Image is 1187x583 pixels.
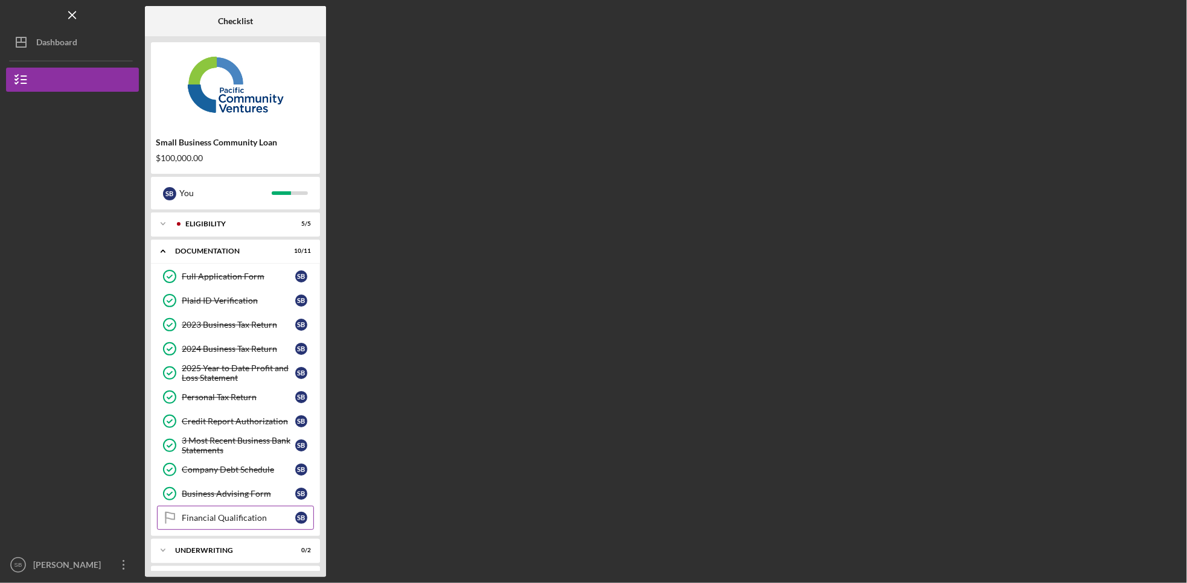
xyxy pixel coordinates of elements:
div: S B [295,367,307,379]
div: 10 / 11 [289,247,311,255]
div: S B [295,270,307,282]
div: S B [295,391,307,403]
div: Documentation [175,247,281,255]
b: Checklist [218,16,253,26]
div: Financial Qualification [182,513,295,523]
button: Dashboard [6,30,139,54]
a: Financial QualificationSB [157,506,314,530]
div: S B [295,319,307,331]
div: 2024 Business Tax Return [182,344,295,354]
div: $100,000.00 [156,153,315,163]
div: [PERSON_NAME] [30,553,109,580]
a: 2023 Business Tax ReturnSB [157,313,314,337]
a: Personal Tax ReturnSB [157,385,314,409]
div: S B [295,488,307,500]
a: Full Application FormSB [157,264,314,288]
div: Dashboard [36,30,77,57]
a: Plaid ID VerificationSB [157,288,314,313]
div: S B [295,295,307,307]
div: S B [295,415,307,427]
div: S B [163,187,176,200]
div: Business Advising Form [182,489,295,499]
div: Company Debt Schedule [182,465,295,474]
a: 2025 Year to Date Profit and Loss StatementSB [157,361,314,385]
div: 2023 Business Tax Return [182,320,295,330]
button: SB[PERSON_NAME] [6,553,139,577]
div: Plaid ID Verification [182,296,295,305]
div: S B [295,512,307,524]
div: S B [295,439,307,451]
div: 0 / 2 [289,547,311,554]
a: 3 Most Recent Business Bank StatementsSB [157,433,314,457]
a: 2024 Business Tax ReturnSB [157,337,314,361]
a: Business Advising FormSB [157,482,314,506]
div: Underwriting [175,547,281,554]
div: S B [295,343,307,355]
div: S B [295,464,307,476]
div: 3 Most Recent Business Bank Statements [182,436,295,455]
div: Full Application Form [182,272,295,281]
div: 2025 Year to Date Profit and Loss Statement [182,363,295,383]
div: Small Business Community Loan [156,138,315,147]
a: Company Debt ScheduleSB [157,457,314,482]
a: Credit Report AuthorizationSB [157,409,314,433]
div: You [179,183,272,203]
div: Credit Report Authorization [182,416,295,426]
div: 5 / 5 [289,220,311,228]
div: Eligibility [185,220,281,228]
img: Product logo [151,48,320,121]
div: Personal Tax Return [182,392,295,402]
text: SB [14,562,22,569]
